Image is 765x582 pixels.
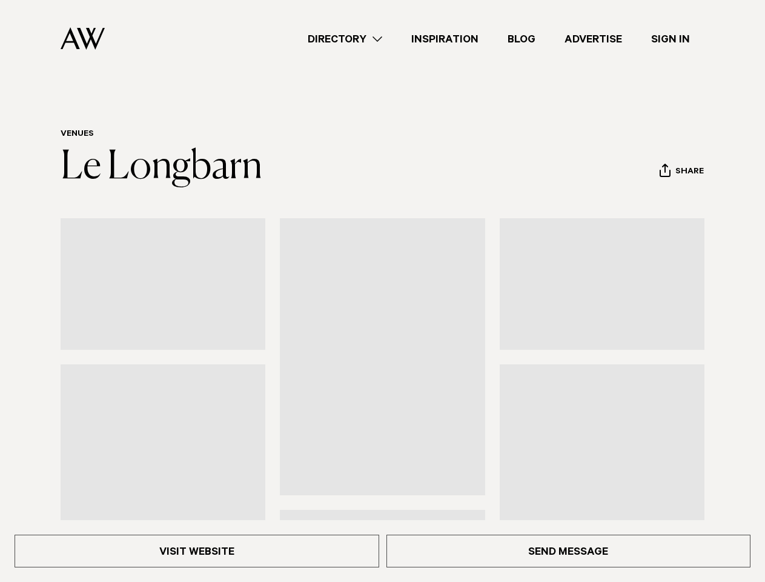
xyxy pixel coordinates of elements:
[397,31,493,47] a: Inspiration
[386,535,751,567] a: Send Message
[61,148,262,187] a: Le Longbarn
[293,31,397,47] a: Directory
[493,31,550,47] a: Blog
[659,163,704,181] button: Share
[550,31,637,47] a: Advertise
[637,31,704,47] a: Sign In
[15,535,379,567] a: Visit Website
[61,27,105,50] img: Auckland Weddings Logo
[61,130,94,139] a: Venues
[675,167,704,178] span: Share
